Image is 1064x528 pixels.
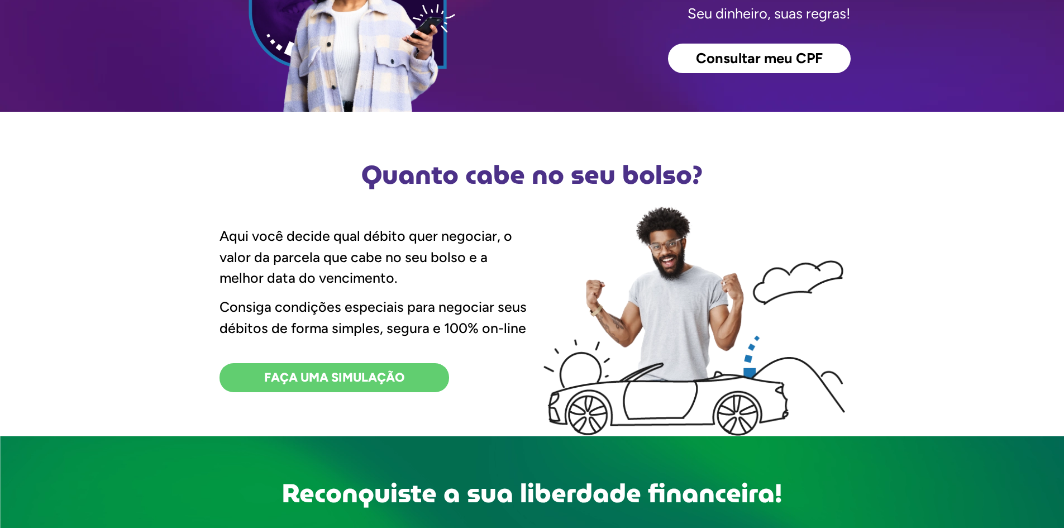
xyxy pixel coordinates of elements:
a: Consultar meu CPF [668,44,851,74]
span: Consultar meu CPF [696,51,823,66]
span: FAÇA UMA SIMULAÇÃO [264,372,404,384]
p: Aqui você decide qual débito quer negociar, o valor da parcela que cabe no seu bolso e a melhor d... [220,226,532,289]
h2: Quanto cabe no seu bolso? [214,162,851,188]
a: FAÇA UMA SIMULAÇÃO [220,363,449,392]
p: Consiga condições especiais para negociar seus débitos de forma simples, segura e 100% on-line [220,297,532,339]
